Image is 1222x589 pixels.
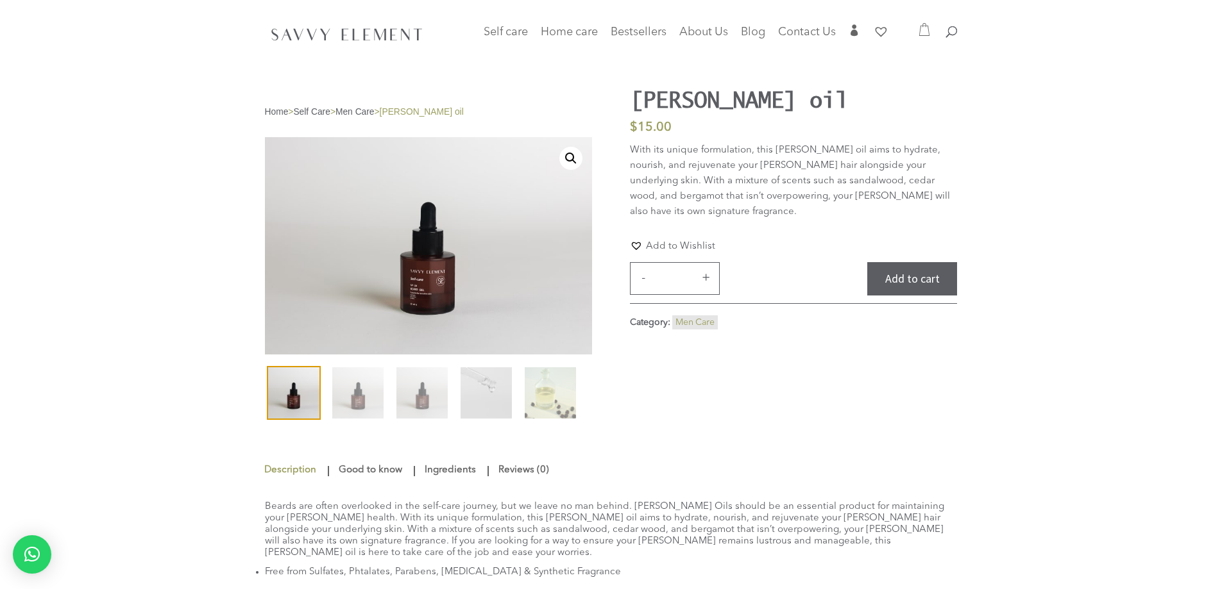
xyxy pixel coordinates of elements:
[741,28,765,46] a: Blog
[559,147,582,170] a: View full-screen image gallery
[679,28,728,46] a: About Us
[265,502,944,558] span: Beards are often overlooked in the self-care journey, but we leave no man behind. [PERSON_NAME] O...
[375,107,380,117] span: >
[541,26,598,38] span: Home care
[646,242,715,251] span: Add to Wishlist
[655,263,693,295] input: Product quantity
[696,270,715,285] button: +
[267,24,427,44] img: SavvyElement
[265,567,621,577] span: Free from Sulfates, Phtalates, Parabens, [MEDICAL_DATA] & Synthetic Fragrance
[330,107,335,117] span: >
[268,367,319,419] img: Beard oil
[630,121,672,134] bdi: 15.00
[630,318,670,327] span: Category:
[849,24,860,46] a: 
[867,262,957,296] button: Add to cart
[380,107,464,117] span: [PERSON_NAME] oil
[265,106,592,118] nav: Breadcrumb
[484,26,528,38] span: Self care
[288,107,293,117] span: >
[630,121,638,134] span: $
[541,28,598,53] a: Home care
[630,239,715,253] a: Add to Wishlist
[634,270,653,285] button: -
[679,26,728,38] span: About Us
[525,367,576,419] img: Beard oil - Image 5
[778,26,836,38] span: Contact Us
[675,318,715,327] a: Men Care
[335,107,375,117] a: Men Care
[461,367,512,419] img: Se-Beard-Oil
[396,367,448,419] img: Beard oil - Image 3
[421,459,479,482] a: Ingredients
[495,459,552,482] a: Reviews (0)
[778,28,836,46] a: Contact Us
[484,28,528,53] a: Self care
[630,87,876,112] h1: [PERSON_NAME] oil
[332,367,384,419] img: Beard oil - Image 2
[611,26,666,38] span: Bestsellers
[265,137,592,355] img: Beard oil
[335,459,405,482] a: Good to know
[293,107,330,117] a: Self Care
[264,459,319,482] a: Description
[849,24,860,36] span: 
[265,107,289,117] a: Home
[741,26,765,38] span: Blog
[630,143,957,220] p: With its unique formulation, this [PERSON_NAME] oil aims to hydrate, nourish, and rejuvenate your...
[611,28,666,46] a: Bestsellers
